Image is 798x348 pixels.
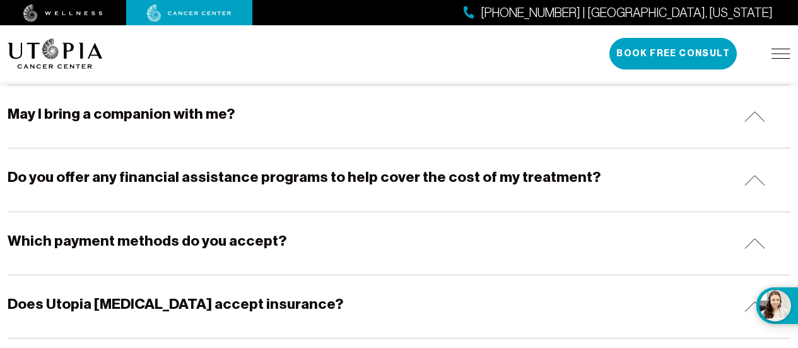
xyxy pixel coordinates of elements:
button: Book Free Consult [609,38,737,69]
h5: Do you offer any financial assistance programs to help cover the cost of my treatment? [8,167,601,187]
img: wellness [23,4,103,22]
span: [PHONE_NUMBER] | [GEOGRAPHIC_DATA], [US_STATE] [481,4,773,22]
img: icon-hamburger [772,49,790,59]
img: icon [744,238,765,249]
a: [PHONE_NUMBER] | [GEOGRAPHIC_DATA], [US_STATE] [464,4,773,22]
img: icon [744,175,765,186]
h5: May I bring a companion with me? [8,104,235,124]
img: logo [8,39,103,69]
h5: Which payment methods do you accept? [8,231,286,251]
img: icon [744,111,765,122]
img: cancer center [147,4,232,22]
h5: Does Utopia [MEDICAL_DATA] accept insurance? [8,294,343,314]
img: icon [744,301,765,312]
